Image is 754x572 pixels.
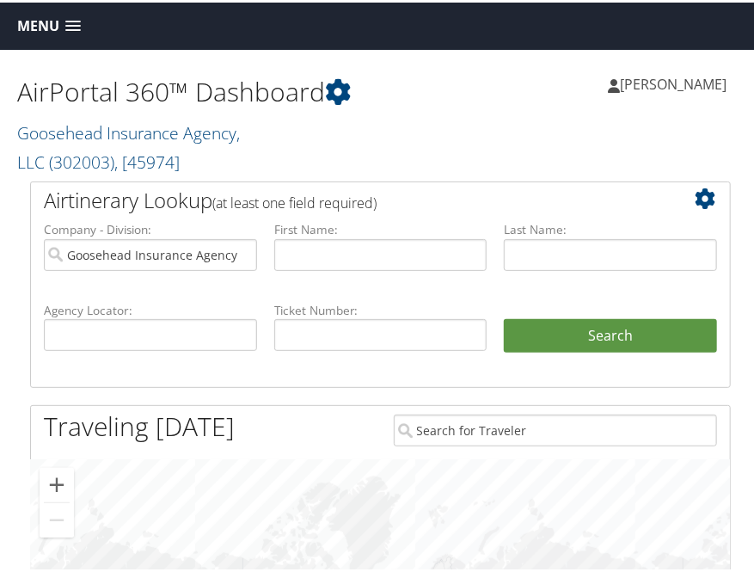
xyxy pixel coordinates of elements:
a: Goosehead Insurance Agency, LLC [17,119,240,171]
button: Search [504,317,717,351]
a: [PERSON_NAME] [608,56,744,108]
span: Menu [17,15,59,32]
input: Search for Traveler [394,412,718,444]
a: Menu [9,9,89,38]
button: Zoom in [40,465,74,500]
h2: Airtinerary Lookup [44,183,659,212]
label: Agency Locator: [44,299,257,317]
label: Last Name: [504,218,717,236]
span: , [ 45974 ] [114,148,180,171]
label: Ticket Number: [274,299,487,317]
label: Company - Division: [44,218,257,236]
span: [PERSON_NAME] [620,72,726,91]
span: (at least one field required) [212,191,377,210]
label: First Name: [274,218,487,236]
button: Zoom out [40,501,74,535]
span: ( 302003 ) [49,148,114,171]
h1: AirPortal 360™ Dashboard [17,71,381,108]
h1: Traveling [DATE] [44,406,235,442]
